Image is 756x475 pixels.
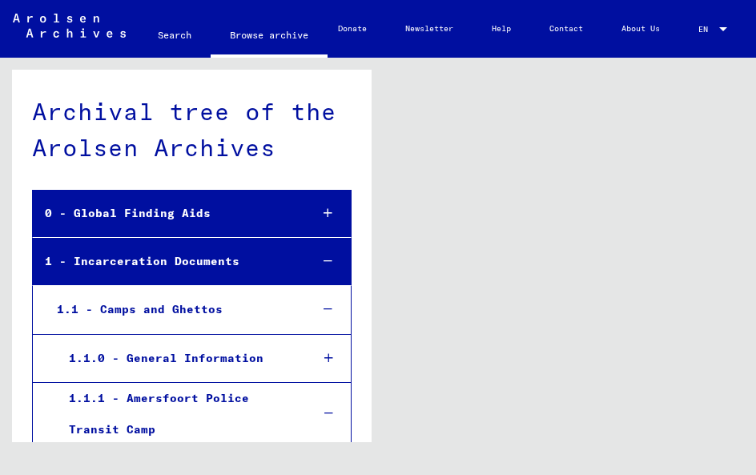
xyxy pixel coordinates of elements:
div: 1.1.0 - General Information [57,343,298,374]
a: Search [139,16,211,54]
a: Help [472,10,530,48]
img: Arolsen_neg.svg [13,14,126,38]
div: 1.1.1 - Amersfoort Police Transit Camp [57,383,298,445]
a: Contact [530,10,602,48]
span: EN [698,25,716,34]
a: Browse archive [211,16,328,58]
div: 1 - Incarceration Documents [33,246,298,277]
a: About Us [602,10,679,48]
div: Archival tree of the Arolsen Archives [32,94,352,166]
div: 0 - Global Finding Aids [33,198,298,229]
div: 1.1 - Camps and Ghettos [45,294,298,325]
a: Donate [319,10,386,48]
a: Newsletter [386,10,472,48]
